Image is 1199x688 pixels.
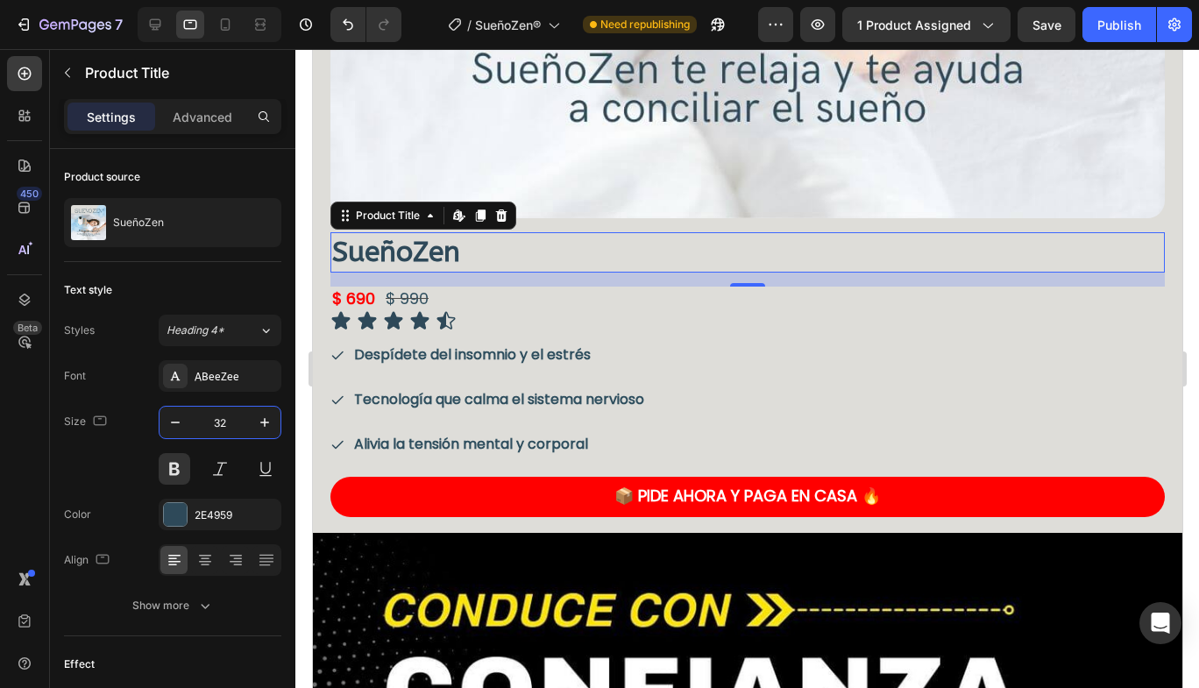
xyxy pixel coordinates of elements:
[64,656,95,672] div: Effect
[87,108,136,126] p: Settings
[167,323,224,338] span: Heading 4*
[195,507,277,523] div: 2E4959
[64,410,110,434] div: Size
[64,282,112,298] div: Text style
[842,7,1011,42] button: 1 product assigned
[64,507,91,522] div: Color
[132,597,214,614] div: Show more
[85,62,274,83] p: Product Title
[64,549,113,572] div: Align
[313,49,1182,688] iframe: Design area
[7,7,131,42] button: 7
[64,368,86,384] div: Font
[17,187,42,201] div: 450
[115,14,123,35] p: 7
[64,169,140,185] div: Product source
[173,108,232,126] p: Advanced
[600,17,690,32] span: Need republishing
[475,16,541,34] span: SueñoZen®
[64,590,281,621] button: Show more
[195,369,277,385] div: ABeeZee
[1139,602,1181,644] div: Open Intercom Messenger
[13,321,42,335] div: Beta
[330,7,401,42] div: Undo/Redo
[857,16,971,34] span: 1 product assigned
[1018,7,1075,42] button: Save
[113,216,164,229] p: SueñoZen
[1032,18,1061,32] span: Save
[467,16,472,34] span: /
[64,323,95,338] div: Styles
[71,205,106,240] img: product feature img
[1097,16,1141,34] div: Publish
[159,315,281,346] button: Heading 4*
[1082,7,1156,42] button: Publish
